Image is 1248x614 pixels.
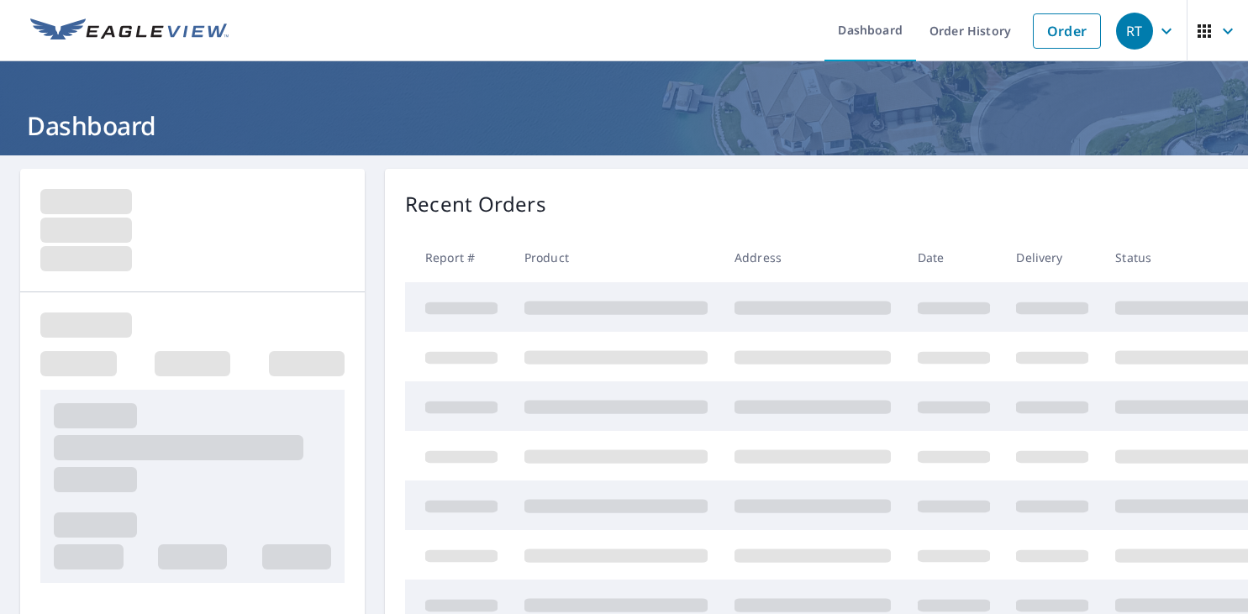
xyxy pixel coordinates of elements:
[405,233,511,282] th: Report #
[30,18,229,44] img: EV Logo
[1116,13,1153,50] div: RT
[904,233,1003,282] th: Date
[721,233,904,282] th: Address
[511,233,721,282] th: Product
[20,108,1228,143] h1: Dashboard
[405,189,546,219] p: Recent Orders
[1003,233,1102,282] th: Delivery
[1033,13,1101,49] a: Order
